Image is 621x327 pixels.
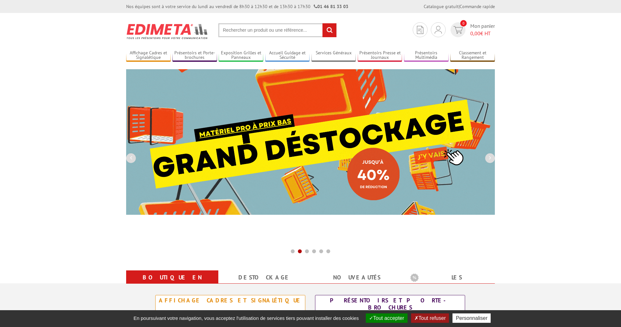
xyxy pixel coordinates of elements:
button: Personnaliser (fenêtre modale) [452,313,491,323]
img: devis rapide [453,26,463,34]
span: € HT [470,30,495,37]
a: Affichage Cadres et Signalétique [126,50,171,61]
a: nouveautés [318,272,395,283]
div: Présentoirs et Porte-brochures [317,297,463,311]
strong: 01 46 81 33 03 [314,4,348,9]
a: Services Généraux [311,50,356,61]
a: Exposition Grilles et Panneaux [219,50,263,61]
a: Accueil Guidage et Sécurité [265,50,310,61]
span: Mon panier [470,22,495,37]
input: Rechercher un produit ou une référence... [218,23,337,37]
a: devis rapide 0 Mon panier 0,00€ HT [449,22,495,37]
a: Les promotions [410,272,487,295]
span: En poursuivant votre navigation, vous acceptez l'utilisation de services tiers pouvant installer ... [130,315,362,321]
div: Nos équipes sont à votre service du lundi au vendredi de 8h30 à 12h30 et de 13h30 à 17h30 [126,3,348,10]
span: 0 [460,20,467,27]
div: | [424,3,495,10]
b: Les promotions [410,272,491,285]
a: Présentoirs et Porte-brochures [172,50,217,61]
a: Présentoirs Presse et Journaux [358,50,402,61]
img: devis rapide [417,26,423,34]
a: Classement et Rangement [450,50,495,61]
img: devis rapide [435,26,442,34]
span: 0,00 [470,30,480,37]
a: Destockage [226,272,303,283]
img: Présentoir, panneau, stand - Edimeta - PLV, affichage, mobilier bureau, entreprise [126,19,209,43]
a: Commande rapide [460,4,495,9]
button: Tout accepter [366,313,408,323]
a: Boutique en ligne [134,272,211,295]
div: Affichage Cadres et Signalétique [157,297,303,304]
a: Présentoirs Multimédia [404,50,449,61]
a: Catalogue gratuit [424,4,459,9]
button: Tout refuser [411,313,449,323]
input: rechercher [322,23,336,37]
